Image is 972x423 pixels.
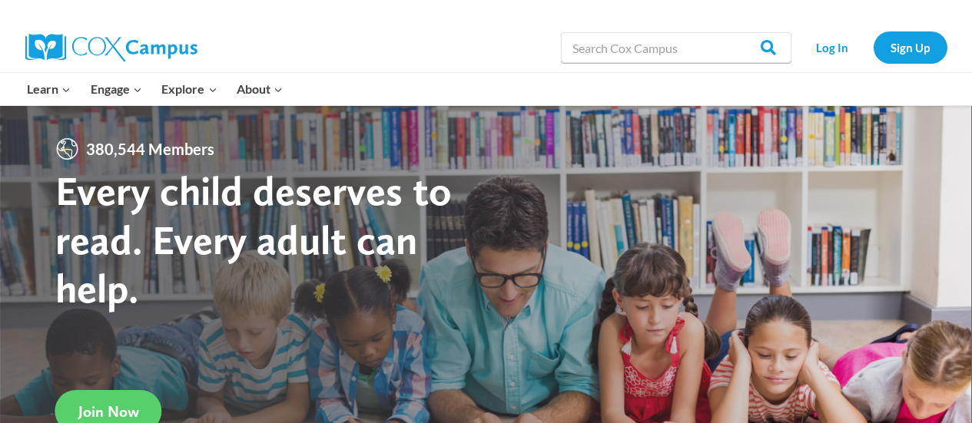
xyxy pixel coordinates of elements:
[91,79,142,99] span: Engage
[874,31,947,63] a: Sign Up
[799,31,947,63] nav: Secondary Navigation
[161,79,217,99] span: Explore
[18,73,293,105] nav: Primary Navigation
[561,32,791,63] input: Search Cox Campus
[27,79,71,99] span: Learn
[799,31,866,63] a: Log In
[80,137,221,161] span: 380,544 Members
[25,34,197,61] img: Cox Campus
[78,402,139,421] span: Join Now
[237,79,283,99] span: About
[55,166,452,312] strong: Every child deserves to read. Every adult can help.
